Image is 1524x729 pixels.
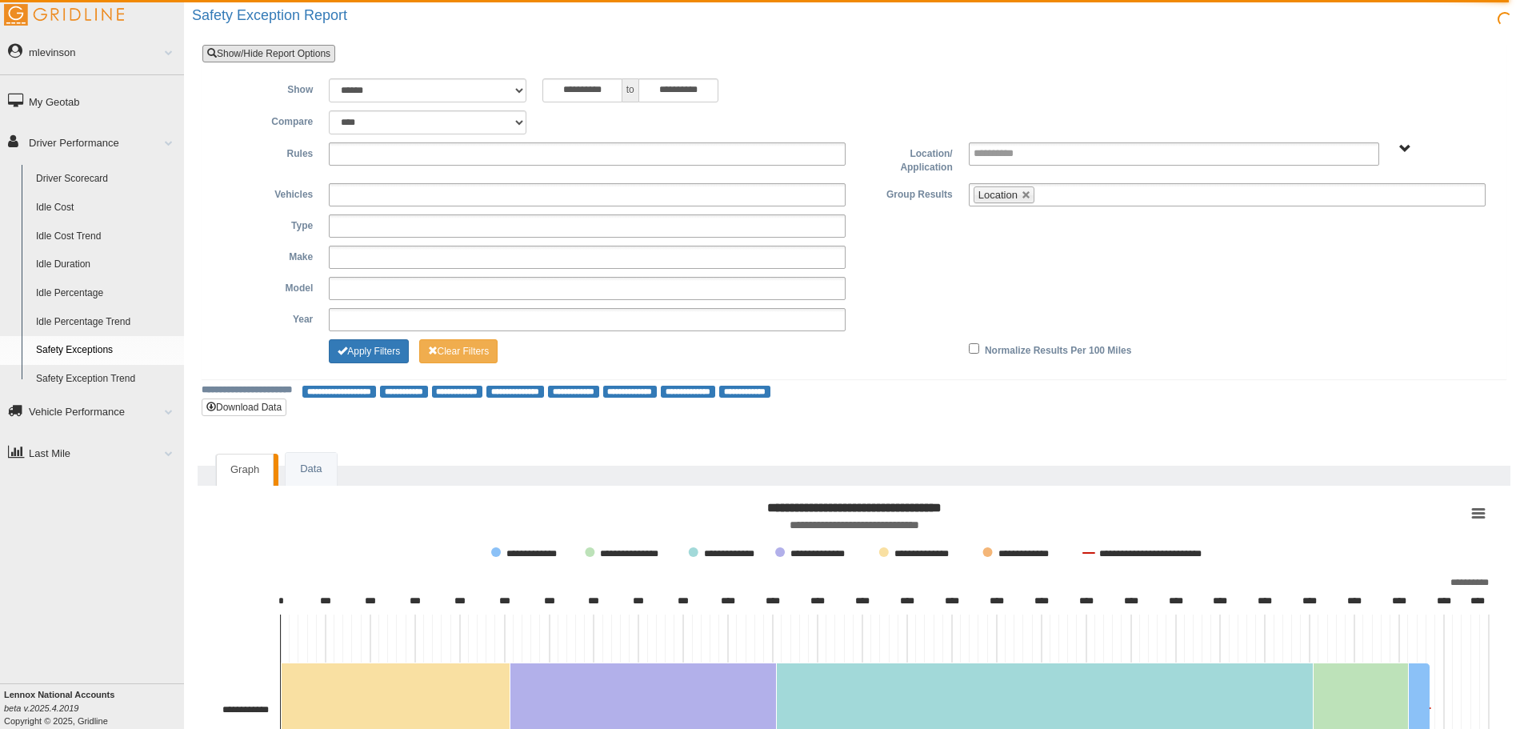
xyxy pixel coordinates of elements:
[622,78,638,102] span: to
[214,183,321,202] label: Vehicles
[4,4,124,26] img: Gridline
[214,308,321,327] label: Year
[214,214,321,234] label: Type
[29,250,184,279] a: Idle Duration
[214,246,321,265] label: Make
[202,399,286,416] button: Download Data
[214,277,321,296] label: Model
[689,547,758,559] button: Show Seat belt (C)
[1467,503,1490,525] button: View chart menu, Safety Exceptions Grouped by Vehicle
[419,339,498,363] button: Change Filter Options
[202,45,335,62] a: Show/Hide Report Options
[4,703,78,713] i: beta v.2025.4.2019
[29,165,184,194] a: Driver Scorecard
[985,339,1131,358] label: Normalize Results Per 100 Miles
[29,222,184,251] a: Idle Cost Trend
[29,279,184,308] a: Idle Percentage
[29,194,184,222] a: Idle Cost
[854,142,960,175] label: Location/ Application
[854,183,960,202] label: Group Results
[214,78,321,98] label: Show
[978,189,1018,201] span: Location
[214,110,321,130] label: Compare
[585,547,670,559] button: Show Harsh Cornering
[1426,705,1433,711] g: Current Average Exceptions, series 7 of 7. Line with 2 data points.
[286,453,336,486] a: Data
[329,339,409,363] button: Change Filter Options
[775,547,862,559] button: Show Speed > 10 mph
[29,365,184,394] a: Safety Exception Trend
[29,336,184,365] a: Safety Exceptions
[29,308,184,337] a: Idle Percentage Trend
[983,547,1066,559] button: Show Speed > 15mph
[491,547,567,559] button: Show Harsh Braking
[216,454,274,486] a: Graph
[1083,547,1218,559] button: Show Current Average Exceptions
[4,690,114,699] b: Lennox National Accounts
[214,142,321,162] label: Rules
[879,547,966,559] button: Show Speed > 80 mph
[192,8,1524,24] h2: Safety Exception Report
[4,688,184,727] div: Copyright © 2025, Gridline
